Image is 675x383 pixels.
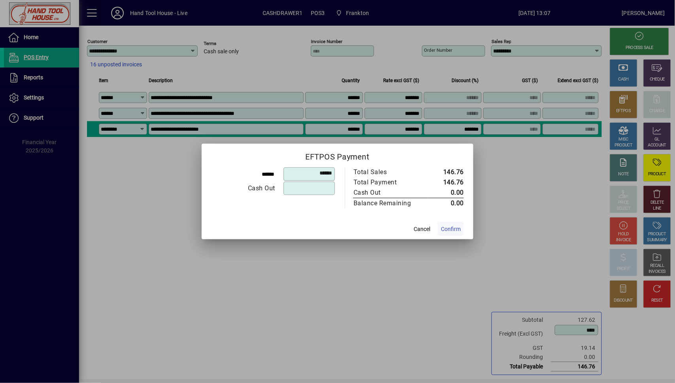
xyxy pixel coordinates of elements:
span: Confirm [441,225,461,233]
button: Cancel [409,222,435,236]
td: 146.76 [428,177,464,188]
div: Cash Out [212,184,275,193]
div: Balance Remaining [354,199,420,208]
td: 0.00 [428,188,464,198]
td: Total Payment [353,177,428,188]
h2: EFTPOS Payment [202,144,473,167]
td: 146.76 [428,167,464,177]
span: Cancel [414,225,430,233]
button: Confirm [438,222,464,236]
td: Total Sales [353,167,428,177]
div: Cash Out [354,188,420,197]
td: 0.00 [428,198,464,209]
